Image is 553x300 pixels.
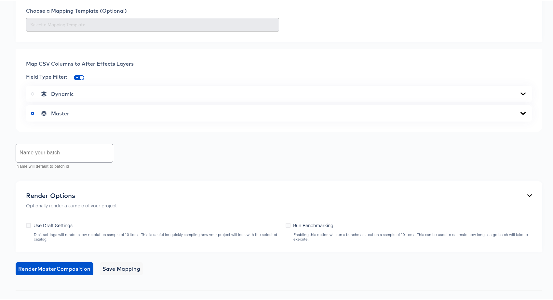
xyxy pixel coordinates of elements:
div: Enabling this option will run a benchmark test on a sample of 10 items. This can be used to estim... [293,231,532,240]
span: Render Master Composition [18,263,91,272]
div: Choose a Mapping Template (Optional) [26,6,532,13]
span: Master [51,109,69,115]
span: Use Draft Settings [34,221,73,227]
p: Name will default to batch id [17,162,109,169]
span: Dynamic [51,89,74,96]
button: Save Mapping [100,261,143,274]
div: Draft settings will render a low-resolution sample of 10 items. This is useful for quickly sampli... [34,231,279,240]
span: Map CSV Columns to After Effects Layers [26,59,134,66]
span: Save Mapping [102,263,141,272]
span: Field Type Filter: [26,72,67,79]
span: Run Benchmarking [293,221,333,227]
p: Optionally render a sample of your project [26,201,117,207]
input: Select a Mapping Template [29,20,276,27]
div: Render Options [26,190,117,198]
button: RenderMasterComposition [16,261,93,274]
